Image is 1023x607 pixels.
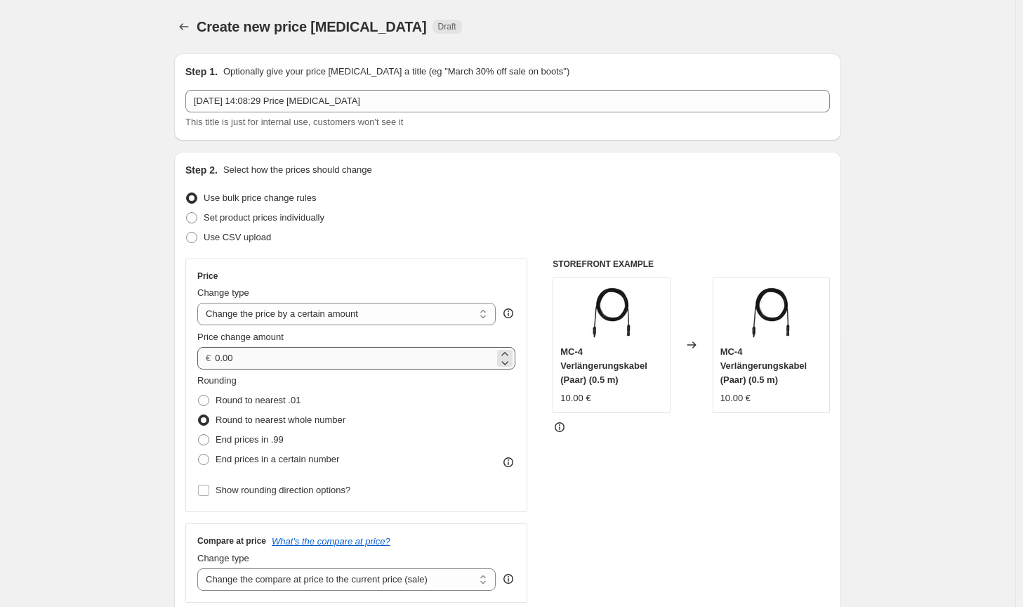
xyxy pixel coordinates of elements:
[215,347,494,370] input: -10.00
[206,353,211,363] span: €
[216,454,339,464] span: End prices in a certain number
[197,375,237,386] span: Rounding
[501,572,515,586] div: help
[204,232,271,242] span: Use CSV upload
[204,192,316,203] span: Use bulk price change rules
[204,212,324,223] span: Set product prices individually
[216,434,284,445] span: End prices in .99
[560,346,647,385] span: MC-4 Verlängerungskabel (Paar) (0.5 m)
[583,285,640,341] img: kabel.3_1_80x.webp
[197,332,284,342] span: Price change amount
[272,536,390,547] button: What's the compare at price?
[720,391,751,405] div: 10.00 €
[438,21,456,32] span: Draft
[185,90,830,112] input: 30% off holiday sale
[216,415,345,425] span: Round to nearest whole number
[560,391,590,405] div: 10.00 €
[216,395,301,405] span: Round to nearest .01
[720,346,807,385] span: MC-4 Verlängerungskabel (Paar) (0.5 m)
[553,259,830,270] h6: STOREFRONT EXAMPLE
[185,117,403,127] span: This title is just for internal use, customers won't see it
[197,287,249,298] span: Change type
[223,65,569,79] p: Optionally give your price [MEDICAL_DATA] a title (eg "March 30% off sale on boots")
[197,535,266,547] h3: Compare at price
[197,270,218,282] h3: Price
[197,19,427,34] span: Create new price [MEDICAL_DATA]
[197,553,249,563] span: Change type
[185,65,218,79] h2: Step 1.
[501,306,515,320] div: help
[216,485,350,495] span: Show rounding direction options?
[743,285,799,341] img: kabel.3_1_80x.webp
[174,17,194,37] button: Price change jobs
[185,163,218,177] h2: Step 2.
[223,163,372,177] p: Select how the prices should change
